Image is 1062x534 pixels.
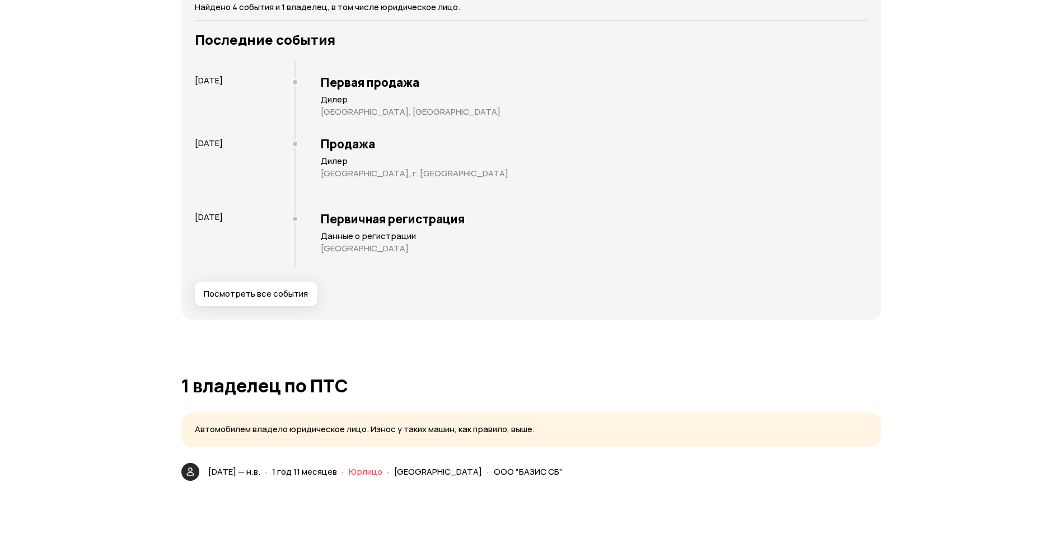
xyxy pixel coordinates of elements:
p: [GEOGRAPHIC_DATA], г. [GEOGRAPHIC_DATA] [321,168,868,179]
span: [GEOGRAPHIC_DATA] [394,466,482,477]
span: [DATE] [195,74,223,86]
span: Посмотреть все события [204,288,308,299]
p: [GEOGRAPHIC_DATA], [GEOGRAPHIC_DATA] [321,106,868,118]
h3: Первичная регистрация [321,212,868,226]
p: Дилер [321,94,868,105]
span: Юрлицо [349,466,382,477]
h3: Первая продажа [321,75,868,90]
h1: 1 владелец по ПТС [181,376,881,396]
p: [GEOGRAPHIC_DATA] [321,243,868,254]
span: 1 год 11 месяцев [272,466,337,477]
p: Автомобилем владело юридическое лицо. Износ у таких машин, как правило, выше. [195,424,868,435]
button: Посмотреть все события [195,282,317,306]
span: · [341,462,344,481]
span: [DATE] — н.в. [208,466,260,477]
span: · [486,462,489,481]
p: Найдено 4 события и 1 владелец, в том числе юридическое лицо. [195,1,868,13]
span: ООО "БАЗИС СБ" [494,466,563,477]
p: Данные о регистрации [321,231,868,242]
h3: Последние события [195,32,868,48]
span: · [265,462,268,481]
span: [DATE] [195,211,223,223]
h3: Продажа [321,137,868,151]
span: · [387,462,390,481]
p: Дилер [321,156,868,167]
span: [DATE] [195,137,223,149]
